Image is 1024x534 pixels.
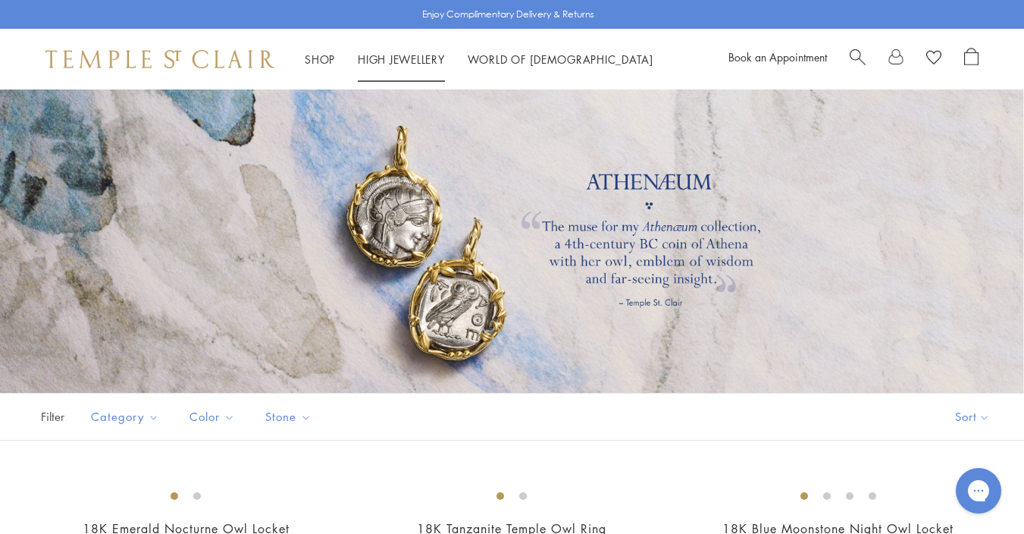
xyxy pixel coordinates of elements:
[926,48,941,71] a: View Wishlist
[948,463,1009,519] iframe: Gorgias live chat messenger
[80,400,171,434] button: Category
[422,7,594,22] p: Enjoy Complimentary Delivery & Returns
[178,400,246,434] button: Color
[850,48,866,71] a: Search
[728,49,827,64] a: Book an Appointment
[305,52,335,67] a: ShopShop
[921,394,1024,440] button: Show sort by
[305,50,653,69] nav: Main navigation
[45,50,274,68] img: Temple St. Clair
[468,52,653,67] a: World of [DEMOGRAPHIC_DATA]World of [DEMOGRAPHIC_DATA]
[83,407,171,426] span: Category
[358,52,445,67] a: High JewelleryHigh Jewellery
[258,407,323,426] span: Stone
[182,407,246,426] span: Color
[254,400,323,434] button: Stone
[964,48,979,71] a: Open Shopping Bag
